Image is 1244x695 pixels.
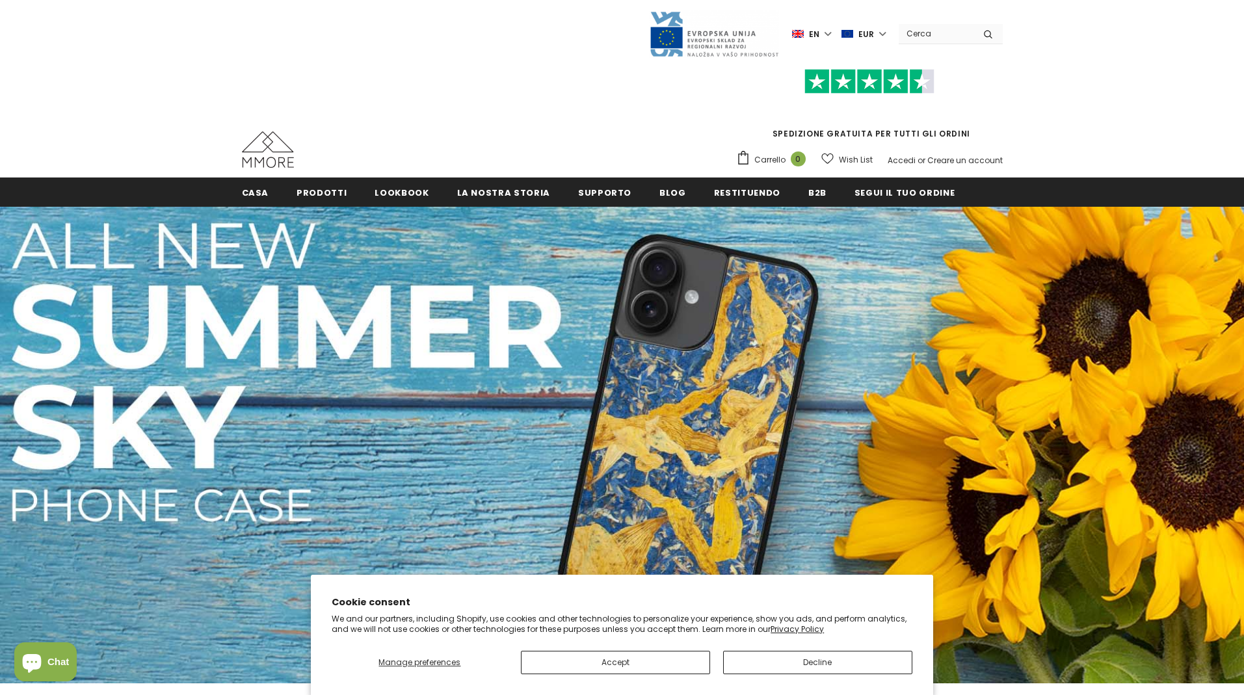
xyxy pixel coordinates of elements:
a: Casa [242,177,269,207]
span: La nostra storia [457,187,550,199]
a: supporto [578,177,631,207]
h2: Cookie consent [332,596,912,609]
a: Creare un account [927,155,1003,166]
span: B2B [808,187,827,199]
span: Casa [242,187,269,199]
span: en [809,28,819,41]
img: Fidati di Pilot Stars [804,69,934,94]
a: Restituendo [714,177,780,207]
img: Javni Razpis [649,10,779,58]
a: Wish List [821,148,873,171]
a: La nostra storia [457,177,550,207]
span: Lookbook [375,187,429,199]
span: or [918,155,925,166]
span: EUR [858,28,874,41]
span: supporto [578,187,631,199]
img: i-lang-1.png [792,29,804,40]
button: Decline [723,651,912,674]
span: Prodotti [297,187,347,199]
input: Search Site [899,24,973,43]
p: We and our partners, including Shopify, use cookies and other technologies to personalize your ex... [332,614,912,634]
a: Privacy Policy [771,623,824,635]
span: Wish List [839,153,873,166]
img: Casi MMORE [242,131,294,168]
button: Manage preferences [332,651,508,674]
a: Carrello 0 [736,150,812,170]
span: SPEDIZIONE GRATUITA PER TUTTI GLI ORDINI [736,75,1003,139]
span: Restituendo [714,187,780,199]
a: Accedi [888,155,916,166]
span: Carrello [754,153,786,166]
a: Lookbook [375,177,429,207]
button: Accept [521,651,710,674]
span: 0 [791,151,806,166]
inbox-online-store-chat: Shopify online store chat [10,642,81,685]
a: Segui il tuo ordine [854,177,955,207]
a: Prodotti [297,177,347,207]
span: Blog [659,187,686,199]
span: Segui il tuo ordine [854,187,955,199]
a: Blog [659,177,686,207]
a: Javni Razpis [649,28,779,39]
a: B2B [808,177,827,207]
span: Manage preferences [378,657,460,668]
iframe: Customer reviews powered by Trustpilot [736,94,1003,127]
